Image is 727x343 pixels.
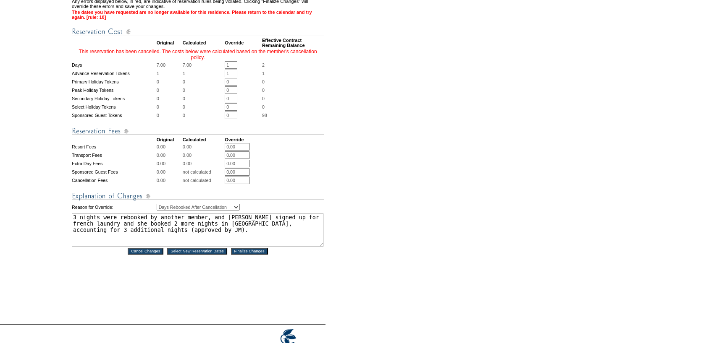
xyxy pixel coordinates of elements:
[183,103,224,111] td: 0
[183,61,224,69] td: 7.00
[225,137,261,142] td: Override
[72,160,156,167] td: Extra Day Fees
[262,38,324,48] td: Effective Contract Remaining Balance
[183,112,224,119] td: 0
[225,38,261,48] td: Override
[262,113,267,118] span: 98
[183,160,224,167] td: 0.00
[72,103,156,111] td: Select Holiday Tokens
[157,151,182,159] td: 0.00
[72,168,156,176] td: Sponsored Guest Fees
[72,49,324,60] td: This reservation has been cancelled. The costs below were calculated based on the member's cancel...
[183,70,224,77] td: 1
[183,137,224,142] td: Calculated
[72,78,156,86] td: Primary Holiday Tokens
[157,70,182,77] td: 1
[128,248,163,255] input: Cancel Changes
[167,248,227,255] input: Select New Reservation Dates
[157,160,182,167] td: 0.00
[72,177,156,184] td: Cancellation Fees
[72,70,156,77] td: Advance Reservation Tokens
[157,177,182,184] td: 0.00
[72,191,324,201] img: Explanation of Changes
[157,168,182,176] td: 0.00
[183,168,224,176] td: not calculated
[72,10,324,20] td: The dates you have requested are no longer available for this residence. Please return to the cal...
[262,96,265,101] span: 0
[157,61,182,69] td: 7.00
[262,79,265,84] span: 0
[72,26,324,37] img: Reservation Cost
[157,95,182,102] td: 0
[72,86,156,94] td: Peak Holiday Tokens
[157,103,182,111] td: 0
[183,151,224,159] td: 0.00
[157,137,182,142] td: Original
[183,86,224,94] td: 0
[157,143,182,151] td: 0.00
[72,126,324,136] img: Reservation Fees
[157,86,182,94] td: 0
[183,177,224,184] td: not calculated
[72,61,156,69] td: Days
[157,78,182,86] td: 0
[183,38,224,48] td: Calculated
[72,112,156,119] td: Sponsored Guest Tokens
[262,62,265,68] span: 2
[262,71,265,76] span: 1
[183,95,224,102] td: 0
[72,143,156,151] td: Resort Fees
[72,151,156,159] td: Transport Fees
[157,38,182,48] td: Original
[157,112,182,119] td: 0
[231,248,268,255] input: Finalize Changes
[72,202,156,212] td: Reason for Override:
[72,95,156,102] td: Secondary Holiday Tokens
[262,104,265,109] span: 0
[262,88,265,93] span: 0
[183,143,224,151] td: 0.00
[183,78,224,86] td: 0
